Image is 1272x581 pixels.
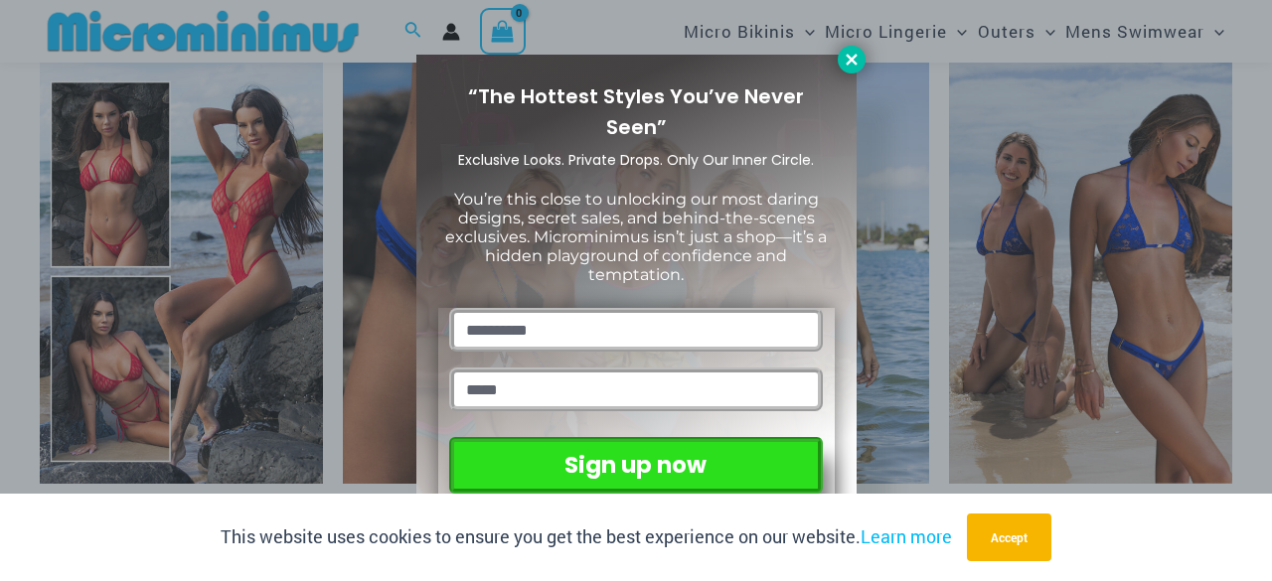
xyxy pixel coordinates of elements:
[861,524,952,548] a: Learn more
[458,150,814,170] span: Exclusive Looks. Private Drops. Only Our Inner Circle.
[468,82,804,141] span: “The Hottest Styles You’ve Never Seen”
[967,513,1051,561] button: Accept
[445,190,827,285] span: You’re this close to unlocking our most daring designs, secret sales, and behind-the-scenes exclu...
[221,522,952,552] p: This website uses cookies to ensure you get the best experience on our website.
[838,46,866,73] button: Close
[449,437,822,494] button: Sign up now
